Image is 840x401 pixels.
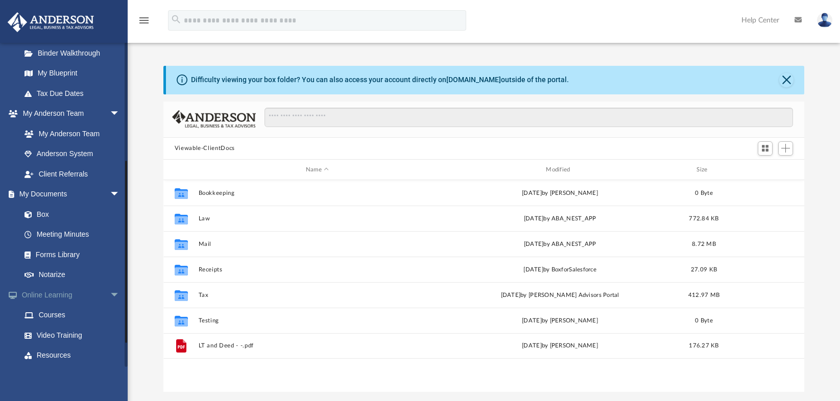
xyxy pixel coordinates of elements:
div: Difficulty viewing your box folder? You can also access your account directly on outside of the p... [191,74,569,85]
a: Forms Library [14,244,125,265]
div: id [729,165,800,174]
a: Tax Due Dates [14,83,135,104]
a: [DOMAIN_NAME] [446,76,501,84]
a: Box [14,204,125,224]
a: My Blueprint [14,63,130,84]
a: Online Learningarrow_drop_down [7,285,135,305]
div: [DATE] by ABA_NEST_APP [441,240,679,249]
div: [DATE] by [PERSON_NAME] [441,316,679,325]
a: Binder Walkthrough [14,43,135,63]
a: Client Referrals [14,164,130,184]
button: Tax [198,292,436,298]
div: id [168,165,194,174]
a: My Anderson Team [14,123,125,144]
a: Anderson System [14,144,130,164]
span: 412.97 MB [688,292,719,298]
span: 0 Byte [695,318,713,323]
button: Close [779,73,794,87]
a: Meeting Minutes [14,224,130,245]
button: Mail [198,241,436,247]
button: LT and Deed - -.pdf [198,343,436,349]
div: [DATE] by BoxforSalesforce [441,265,679,274]
div: [DATE] by ABA_NEST_APP [441,214,679,223]
span: arrow_drop_down [110,184,130,205]
a: Courses [14,305,135,325]
div: Modified [441,165,679,174]
i: search [171,14,182,25]
input: Search files and folders [265,108,793,127]
button: Switch to Grid View [758,141,773,156]
span: arrow_drop_down [110,285,130,306]
button: Law [198,215,436,222]
span: arrow_drop_down [110,365,130,386]
div: [DATE] by [PERSON_NAME] Advisors Portal [441,291,679,300]
div: [DATE] by [PERSON_NAME] [441,342,679,351]
img: Anderson Advisors Platinum Portal [5,12,97,32]
a: My Anderson Teamarrow_drop_down [7,104,130,124]
div: [DATE] by [PERSON_NAME] [441,189,679,198]
span: 0 Byte [695,190,713,196]
div: Name [198,165,436,174]
button: Add [778,141,794,156]
button: Bookkeeping [198,190,436,196]
button: Testing [198,317,436,324]
a: Notarize [14,265,130,285]
img: User Pic [817,13,832,28]
a: Billingarrow_drop_down [7,365,135,386]
span: 176.27 KB [689,343,718,349]
div: Size [683,165,724,174]
a: Video Training [14,325,130,345]
span: arrow_drop_down [110,104,130,124]
a: menu [138,19,150,27]
a: My Documentsarrow_drop_down [7,184,130,205]
span: 8.72 MB [692,241,716,247]
button: Receipts [198,266,436,273]
span: 27.09 KB [691,267,717,272]
div: grid [163,180,805,391]
button: Viewable-ClientDocs [175,144,235,153]
a: Resources [14,345,135,366]
i: menu [138,14,150,27]
span: 772.84 KB [689,216,718,221]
